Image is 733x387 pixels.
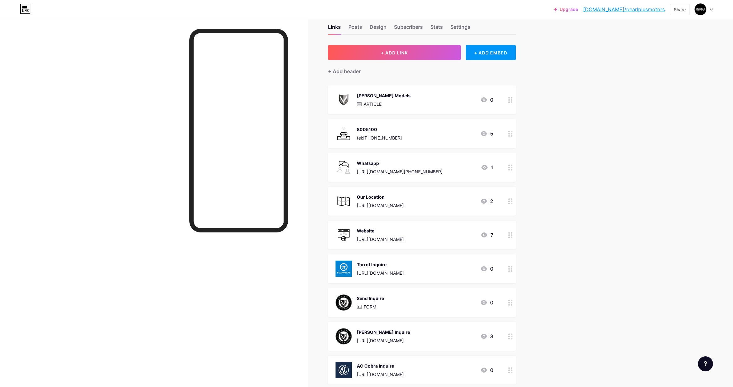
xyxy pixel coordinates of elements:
[357,371,404,378] div: [URL][DOMAIN_NAME]
[450,23,470,34] div: Settings
[364,101,382,107] p: ARTICLE
[336,294,352,311] img: Send Inquire
[357,227,404,234] div: Website
[480,333,493,340] div: 3
[381,50,408,55] span: + ADD LINK
[357,202,404,209] div: [URL][DOMAIN_NAME]
[357,92,411,99] div: [PERSON_NAME] Models
[480,96,493,104] div: 0
[370,23,387,34] div: Design
[674,6,686,13] div: Share
[328,45,461,60] button: + ADD LINK
[336,92,352,108] img: Vanderhall Models
[481,164,493,171] div: 1
[466,45,515,60] div: + ADD EMBED
[336,193,352,209] img: Our Location
[364,303,376,310] p: FORM
[554,7,578,12] a: Upgrade
[357,168,443,175] div: [URL][DOMAIN_NAME][PHONE_NUMBER]
[357,160,443,166] div: Whatsapp
[328,68,361,75] div: + Add header
[480,197,493,205] div: 2
[430,23,443,34] div: Stats
[336,227,352,243] img: Website
[480,299,493,306] div: 0
[480,231,493,239] div: 7
[357,261,404,268] div: Torrot Inquire
[336,362,352,378] img: AC Cobra Inquire
[583,6,665,13] a: [DOMAIN_NAME]/pearlplusmotors
[336,328,352,344] img: Vanderhall Inquire
[357,295,384,302] div: Send Inquire
[357,126,402,133] div: 8005100
[394,23,423,34] div: Subscribers
[328,23,341,34] div: Links
[357,194,404,200] div: Our Location
[336,125,352,142] img: 8005100
[480,265,493,272] div: 0
[357,329,410,335] div: [PERSON_NAME] Inquire
[357,337,410,344] div: [URL][DOMAIN_NAME]
[348,23,362,34] div: Posts
[336,159,352,176] img: Whatsapp
[480,366,493,374] div: 0
[357,135,402,141] div: tel:[PHONE_NUMBER]
[357,363,404,369] div: AC Cobra Inquire
[695,3,706,15] img: pearlplusmotors
[336,261,352,277] img: Torrot Inquire
[480,130,493,137] div: 5
[357,270,404,276] div: [URL][DOMAIN_NAME]
[357,236,404,242] div: [URL][DOMAIN_NAME]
